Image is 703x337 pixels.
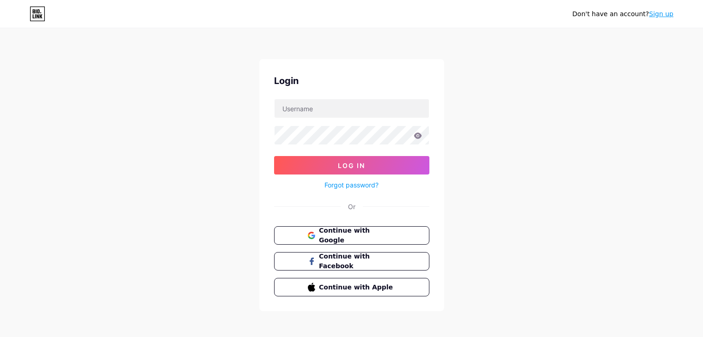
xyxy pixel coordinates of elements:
[275,99,429,118] input: Username
[274,278,429,296] button: Continue with Apple
[338,162,365,169] span: Log In
[319,283,395,292] span: Continue with Apple
[274,252,429,271] button: Continue with Facebook
[319,226,395,245] span: Continue with Google
[274,226,429,245] button: Continue with Google
[274,74,429,88] div: Login
[348,202,355,211] div: Or
[274,156,429,175] button: Log In
[324,180,379,190] a: Forgot password?
[572,9,673,19] div: Don't have an account?
[649,10,673,18] a: Sign up
[319,252,395,271] span: Continue with Facebook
